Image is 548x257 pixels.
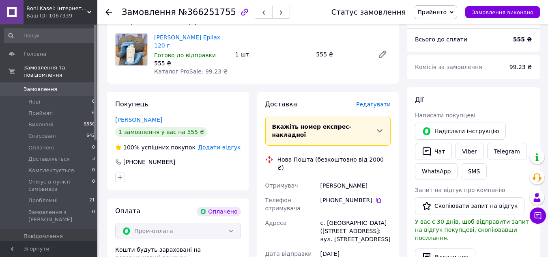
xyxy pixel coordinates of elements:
[28,155,70,163] span: Доставляється
[116,34,147,65] img: Ензимна пудра Epilax 120 г
[319,216,392,246] div: с. [GEOGRAPHIC_DATA] ([STREET_ADDRESS]: вул. [STREET_ADDRESS]
[415,143,452,160] button: Чат
[178,7,236,17] span: №366251755
[115,127,207,137] div: 1 замовлення у вас на 555 ₴
[415,112,475,119] span: Написати покупцеві
[320,196,391,204] div: [PHONE_NUMBER]
[92,98,95,106] span: 0
[265,251,312,257] span: Дата відправки
[28,98,40,106] span: Нові
[123,144,140,151] span: 100%
[154,34,220,49] a: [PERSON_NAME] Epilax 120 г
[415,187,505,193] span: Запит на відгук про компанію
[115,100,148,108] span: Покупець
[26,12,97,19] div: Ваш ID: 1067339
[509,64,532,70] span: 99.23 ₴
[415,36,467,43] span: Всього до сплати
[28,178,92,193] span: Очікує в пункті самовивоз
[26,5,87,12] span: Boni Kasel: інтернет-магазин професійної косметики для депіляції та боді-арту
[154,52,216,58] span: Готово до відправки
[472,9,533,15] span: Замовлення виконано
[24,64,97,79] span: Замовлення та повідомлення
[313,49,371,60] div: 555 ₴
[105,8,112,16] div: Повернутися назад
[198,144,241,151] span: Додати відгук
[272,123,352,138] span: Вкажіть номер експрес-накладної
[28,132,56,140] span: Скасовані
[92,144,95,151] span: 0
[24,233,63,240] span: Повідомлення
[356,101,391,108] span: Редагувати
[28,121,54,128] span: Виконані
[4,28,96,43] input: Пошук
[415,123,506,140] button: Надіслати інструкцію
[331,8,406,16] div: Статус замовлення
[265,197,301,212] span: Телефон отримувача
[417,9,447,15] span: Прийнято
[455,143,484,160] a: Viber
[115,18,197,26] span: Товари в замовленні (1)
[122,158,176,166] div: [PHONE_NUMBER]
[28,209,92,223] span: Замовлення з [PERSON_NAME]
[92,110,95,117] span: 6
[530,207,546,224] button: Чат з покупцем
[461,163,487,179] button: SMS
[122,7,176,17] span: Замовлення
[415,218,529,241] span: У вас є 30 днів, щоб відправити запит на відгук покупцеві, скопіювавши посилання.
[415,96,423,104] span: Дії
[154,59,229,67] div: 555 ₴
[92,167,95,174] span: 0
[415,64,482,70] span: Комісія за замовлення
[154,68,228,75] span: Каталог ProSale: 99.23 ₴
[28,110,54,117] span: Прийняті
[415,163,458,179] a: WhatsApp
[319,178,392,193] div: [PERSON_NAME]
[265,100,297,108] span: Доставка
[89,197,95,204] span: 21
[275,155,393,172] div: Нова Пошта (безкоштовно від 2000 ₴)
[86,132,95,140] span: 642
[232,49,313,60] div: 1 шт.
[374,46,391,63] a: Редагувати
[265,182,298,189] span: Отримувач
[92,178,95,193] span: 0
[28,167,75,174] span: Комплектується.
[115,143,196,151] div: успішних покупок
[115,117,162,123] a: [PERSON_NAME]
[24,50,46,58] span: Головна
[28,144,54,151] span: Оплачені
[487,143,527,160] a: Telegram
[513,36,532,43] b: 555 ₴
[24,86,57,93] span: Замовлення
[265,220,287,226] span: Адреса
[197,207,241,216] div: Оплачено
[92,209,95,223] span: 0
[28,197,58,204] span: Проблемні
[84,121,95,128] span: 6830
[92,155,95,163] span: 3
[415,197,524,214] button: Скопіювати запит на відгук
[115,207,140,215] span: Оплата
[465,6,540,18] button: Замовлення виконано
